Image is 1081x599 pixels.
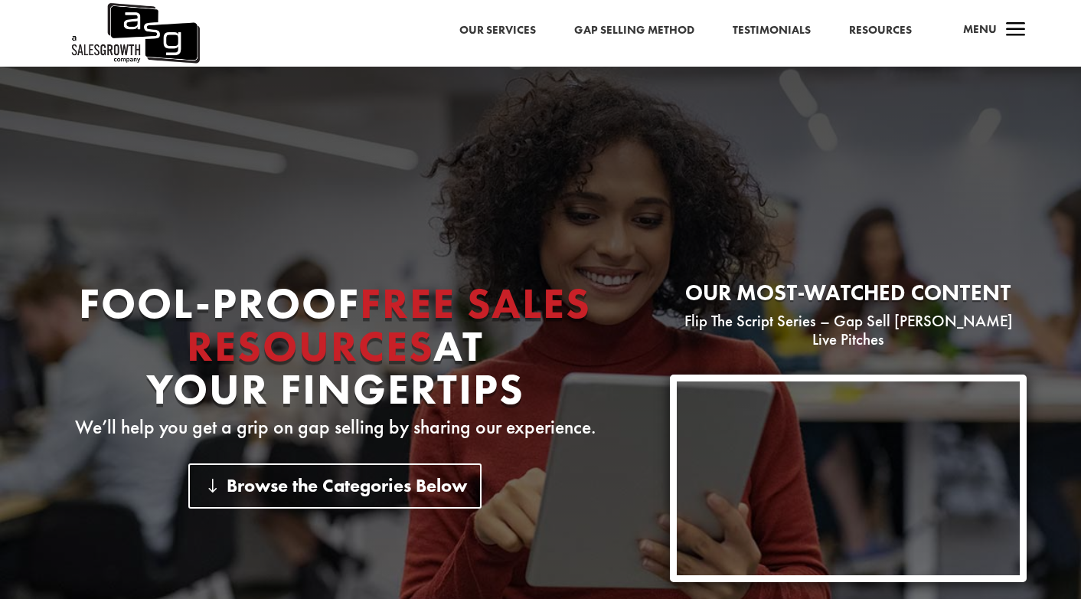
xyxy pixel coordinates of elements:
a: Our Services [459,21,536,41]
span: Menu [963,21,997,37]
a: Resources [849,21,912,41]
span: a [1001,15,1031,46]
span: Free Sales Resources [187,276,592,374]
a: Browse the Categories Below [188,463,482,509]
a: Testimonials [733,21,811,41]
a: Gap Selling Method [574,21,694,41]
p: Flip The Script Series – Gap Sell [PERSON_NAME] Live Pitches [670,312,1027,349]
h1: Fool-proof At Your Fingertips [54,282,617,418]
h2: Our most-watched content [670,282,1027,312]
p: We’ll help you get a grip on gap selling by sharing our experience. [54,418,617,437]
